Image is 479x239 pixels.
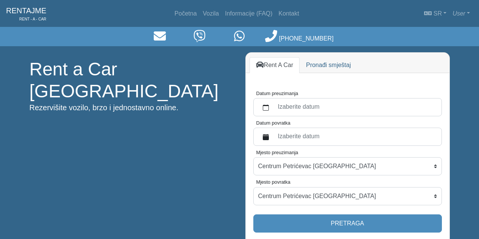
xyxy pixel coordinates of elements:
[256,90,298,97] label: Datum preuzimanja
[452,10,465,17] em: User
[30,58,234,102] h1: Rent a Car [GEOGRAPHIC_DATA]
[279,35,334,42] span: [PHONE_NUMBER]
[200,6,222,21] a: Vozila
[256,149,298,156] label: Mjesto preuzimanja
[263,134,269,140] svg: calendar fill
[256,178,290,186] label: Mjesto povratka
[263,105,269,111] svg: calendar
[6,16,46,22] span: RENT - A - CAR
[449,6,473,21] a: User
[265,35,333,42] a: [PHONE_NUMBER]
[258,130,273,144] button: calendar fill
[434,10,442,17] span: sr
[276,6,302,21] a: Kontakt
[250,57,300,73] a: Rent A Car
[222,6,275,21] a: Informacije (FAQ)
[421,6,449,21] a: sr
[253,214,442,233] button: Pretraga
[256,119,290,127] label: Datum povratka
[30,102,234,113] p: Rezervišite vozilo, brzo i jednostavno online.
[258,100,273,114] button: calendar
[273,100,437,114] label: Izaberite datum
[172,6,200,21] a: Početna
[6,3,46,24] a: RENTAJMERENT - A - CAR
[273,130,437,144] label: Izaberite datum
[300,57,357,73] a: Pronađi smještaj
